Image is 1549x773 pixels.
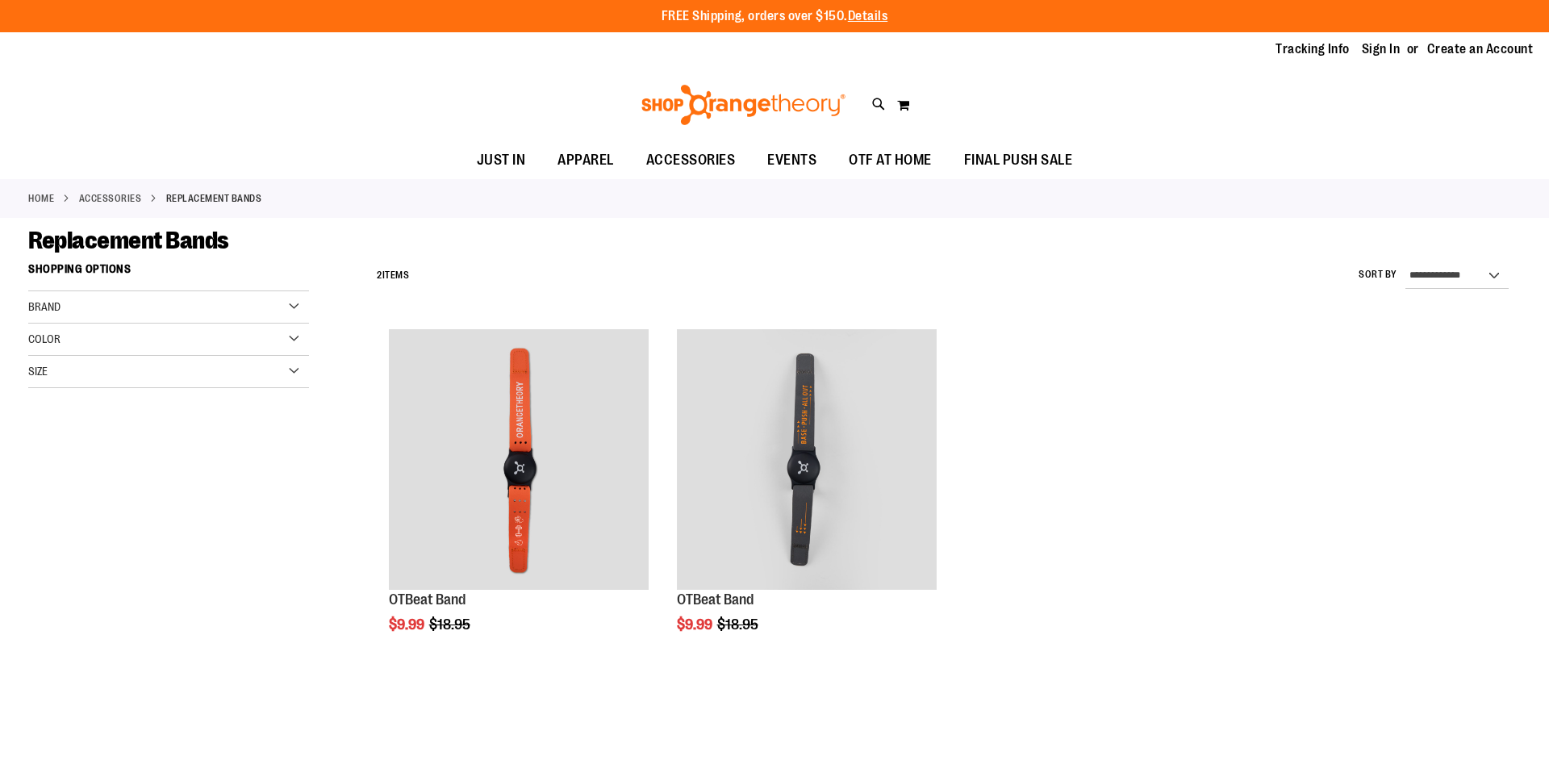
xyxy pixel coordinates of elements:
[389,329,649,590] img: OTBeat Band
[948,142,1089,179] a: FINAL PUSH SALE
[79,191,142,206] a: ACCESSORIES
[28,300,61,313] span: Brand
[751,142,833,179] a: EVENTS
[389,591,466,608] a: OTBeat Band
[717,616,761,633] span: $18.95
[28,191,54,206] a: Home
[1362,40,1401,58] a: Sign In
[28,227,229,254] span: Replacement Bands
[541,142,630,179] a: APPAREL
[1276,40,1350,58] a: Tracking Info
[381,321,658,673] div: product
[833,142,948,179] a: OTF AT HOME
[557,142,614,178] span: APPAREL
[389,329,649,592] a: OTBeat Band
[677,591,754,608] a: OTBeat Band
[477,142,526,178] span: JUST IN
[964,142,1073,178] span: FINAL PUSH SALE
[669,321,946,673] div: product
[662,7,888,26] p: FREE Shipping, orders over $150.
[849,142,932,178] span: OTF AT HOME
[461,142,542,179] a: JUST IN
[630,142,752,178] a: ACCESSORIES
[377,270,382,281] span: 2
[677,329,937,590] img: OTBeat Band
[848,9,888,23] a: Details
[28,365,48,378] span: Size
[639,85,848,125] img: Shop Orangetheory
[429,616,473,633] span: $18.95
[389,616,427,633] span: $9.99
[28,255,309,291] strong: Shopping Options
[767,142,816,178] span: EVENTS
[677,616,715,633] span: $9.99
[677,329,937,592] a: OTBeat Band
[166,191,262,206] strong: Replacement Bands
[377,263,409,288] h2: Items
[646,142,736,178] span: ACCESSORIES
[1359,268,1397,282] label: Sort By
[28,332,61,345] span: Color
[1427,40,1534,58] a: Create an Account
